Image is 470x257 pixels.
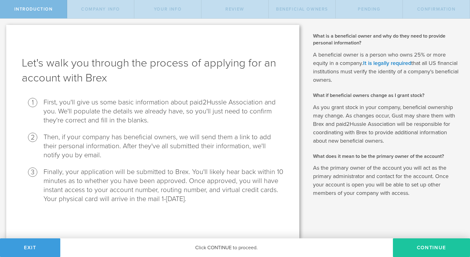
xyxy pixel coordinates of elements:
p: As the primary owner of the account you will act as the primary administrator and contact for the... [313,164,461,197]
h1: Let's walk you through the process of applying for an account with Brex [22,56,284,85]
a: It is legally required [363,60,411,67]
span: Confirmation [417,7,456,12]
h2: What if beneficial owners change as I grant stock? [313,92,461,99]
li: Then, if your company has beneficial owners, we will send them a link to add their personal infor... [44,133,284,160]
button: Continue [393,238,470,257]
li: First, you'll give us some basic information about paid2Hussle Association and you. We'll populat... [44,98,284,125]
iframe: Chat Widget [439,209,470,238]
span: Review [225,7,244,12]
span: Beneficial Owners [276,7,328,12]
p: As you grant stock in your company, beneficial ownership may change. As changes occur, Gust may s... [313,103,461,145]
p: A beneficial owner is a person who owns 25% or more equity in a company. that all US financial in... [313,51,461,84]
li: Finally, your application will be submitted to Brex. You'll likely hear back within 10 minutes as... [44,168,284,204]
h2: What does it mean to be the primary owner of the account? [313,153,461,160]
span: Company Info [81,7,120,12]
h2: What is a beneficial owner and why do they need to provide personal information? [313,33,461,47]
span: Introduction [14,7,53,12]
div: Click CONTINUE to proceed. [60,238,393,257]
span: Your Info [154,7,182,12]
span: Pending [358,7,380,12]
